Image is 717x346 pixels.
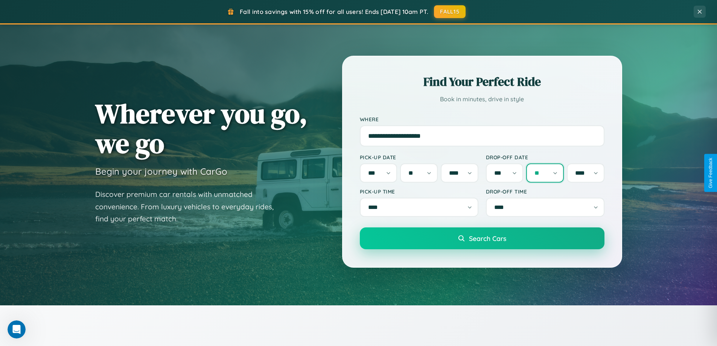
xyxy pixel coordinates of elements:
[469,234,506,242] span: Search Cars
[486,188,604,195] label: Drop-off Time
[360,116,604,122] label: Where
[360,188,478,195] label: Pick-up Time
[95,166,227,177] h3: Begin your journey with CarGo
[8,320,26,338] iframe: Intercom live chat
[95,188,283,225] p: Discover premium car rentals with unmatched convenience. From luxury vehicles to everyday rides, ...
[360,73,604,90] h2: Find Your Perfect Ride
[360,154,478,160] label: Pick-up Date
[434,5,466,18] button: FALL15
[360,227,604,249] button: Search Cars
[95,99,308,158] h1: Wherever you go, we go
[360,94,604,105] p: Book in minutes, drive in style
[486,154,604,160] label: Drop-off Date
[708,158,713,188] div: Give Feedback
[240,8,428,15] span: Fall into savings with 15% off for all users! Ends [DATE] 10am PT.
